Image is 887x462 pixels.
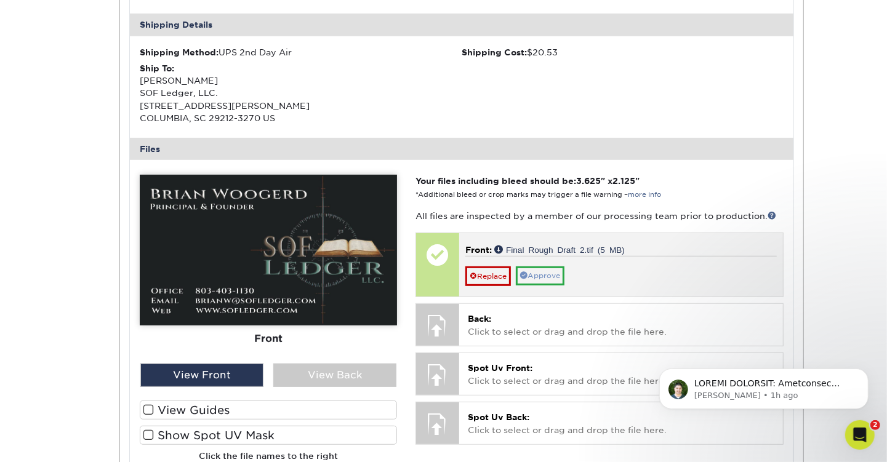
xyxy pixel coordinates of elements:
[468,411,774,436] p: Click to select or drag and drop the file here.
[612,176,635,186] span: 2.125
[468,314,491,324] span: Back:
[140,325,397,352] div: Front
[468,313,774,338] p: Click to select or drag and drop the file here.
[54,47,212,58] p: Message from Matthew, sent 1h ago
[468,412,529,422] span: Spot Uv Back:
[870,420,880,430] span: 2
[130,14,793,36] div: Shipping Details
[465,266,511,286] a: Replace
[465,245,492,255] span: Front:
[576,176,601,186] span: 3.625
[462,47,527,57] strong: Shipping Cost:
[468,362,774,387] p: Click to select or drag and drop the file here.
[140,426,397,445] label: Show Spot UV Mask
[140,400,397,420] label: View Guides
[273,364,396,387] div: View Back
[140,63,174,73] strong: Ship To:
[462,46,784,58] div: $20.53
[641,343,887,429] iframe: Intercom notifications message
[845,420,875,450] iframe: Intercom live chat
[516,266,564,285] a: Approve
[494,245,625,253] a: Final Rough Draft 2.tif (5 MB)
[628,191,661,199] a: more info
[140,46,462,58] div: UPS 2nd Day Air
[415,191,661,199] small: *Additional bleed or crop marks may trigger a file warning –
[415,210,783,222] p: All files are inspected by a member of our processing team prior to production.
[140,364,263,387] div: View Front
[415,176,640,186] strong: Your files including bleed should be: " x "
[468,363,532,373] span: Spot Uv Front:
[140,47,219,57] strong: Shipping Method:
[140,62,462,125] div: [PERSON_NAME] SOF Ledger, LLC. [STREET_ADDRESS][PERSON_NAME] COLUMBIA, SC 29212-3270 US
[130,138,793,160] div: Files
